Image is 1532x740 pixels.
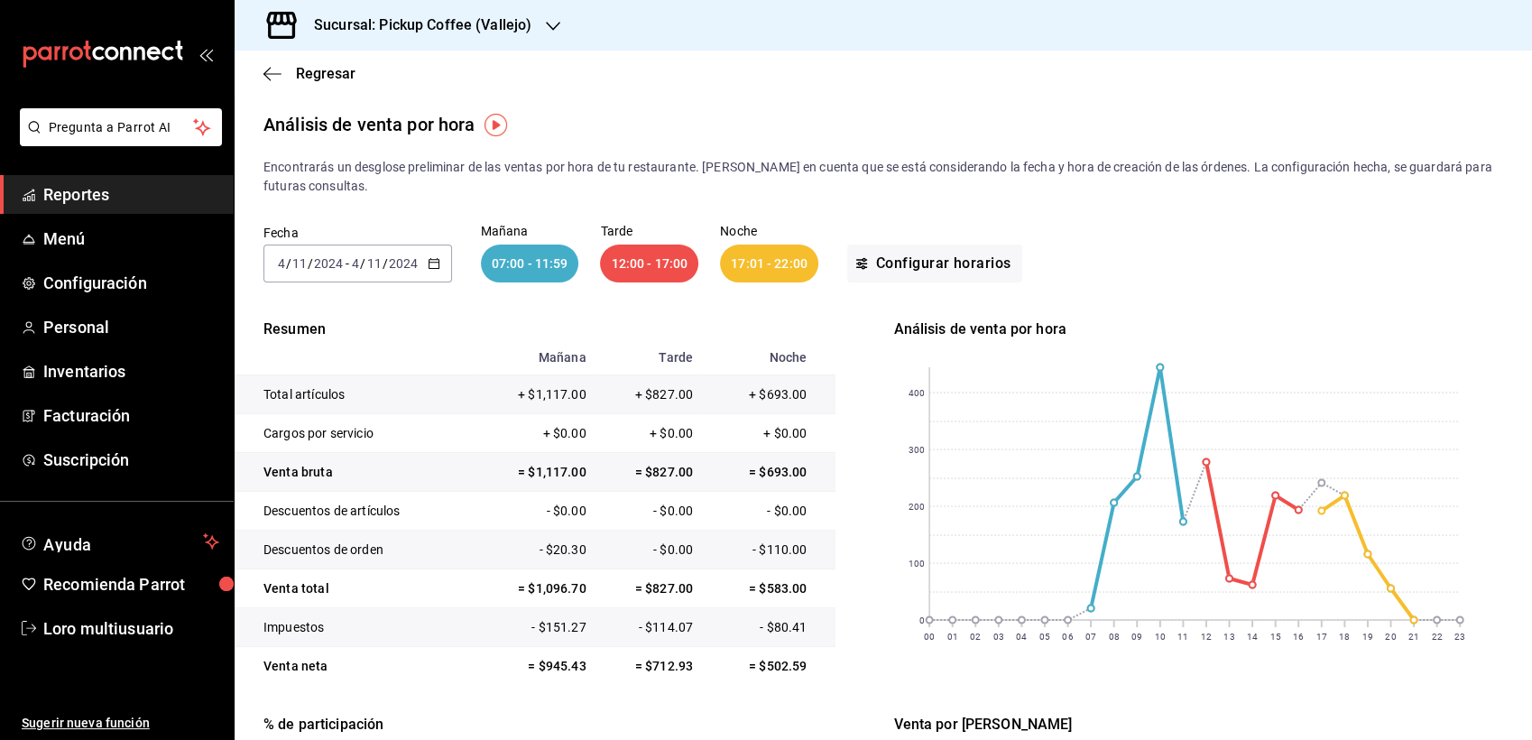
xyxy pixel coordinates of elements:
[703,608,835,647] td: - $80.41
[43,619,173,638] font: Loro multiusuario
[703,414,835,453] td: + $0.00
[720,245,818,282] div: 17:01 - 22:00
[596,414,703,453] td: + $0.00
[893,714,1494,735] div: Venta por [PERSON_NAME]
[383,256,388,271] span: /
[1224,632,1235,642] text: 13
[263,111,475,138] div: Análisis de venta por hora
[475,375,596,414] td: + $1,117.00
[43,185,109,204] font: Reportes
[43,406,130,425] font: Facturación
[235,453,475,492] td: Venta bruta
[475,414,596,453] td: + $0.00
[235,531,475,569] td: Descuentos de orden
[475,647,596,686] td: = $945.43
[43,273,147,292] font: Configuración
[296,65,355,82] span: Regresar
[43,229,86,248] font: Menú
[1247,632,1258,642] text: 14
[235,375,475,414] td: Total artículos
[475,608,596,647] td: - $151.27
[263,158,1503,196] p: Encontrarás un desglose preliminar de las ventas por hora de tu restaurante. [PERSON_NAME] en cue...
[475,453,596,492] td: = $1,117.00
[847,245,1022,282] button: Configurar horarios
[1177,632,1188,642] text: 11
[596,569,703,608] td: = $827.00
[1270,632,1281,642] text: 15
[366,256,383,271] input: --
[43,531,196,552] span: Ayuda
[481,245,579,282] div: 07:00 - 11:59
[703,453,835,492] td: = $693.00
[360,256,365,271] span: /
[235,414,475,453] td: Cargos por servicio
[876,255,1011,272] font: Configurar horarios
[703,492,835,531] td: - $0.00
[235,647,475,686] td: Venta neta
[43,318,109,337] font: Personal
[1109,632,1120,642] text: 08
[1063,632,1074,642] text: 06
[475,531,596,569] td: - $20.30
[596,608,703,647] td: - $114.07
[596,375,703,414] td: + $827.00
[1454,632,1465,642] text: 23
[13,131,222,150] a: Pregunta a Parrot AI
[1017,632,1028,642] text: 04
[475,492,596,531] td: - $0.00
[346,256,349,271] span: -
[703,531,835,569] td: - $110.00
[235,608,475,647] td: Impuestos
[1155,632,1166,642] text: 10
[596,647,703,686] td: = $712.93
[720,225,818,237] p: Noche
[919,615,925,625] text: 0
[1386,632,1397,642] text: 20
[1293,632,1304,642] text: 16
[703,340,835,375] th: Noche
[909,388,925,398] text: 400
[909,502,925,512] text: 200
[993,632,1004,642] text: 03
[235,319,835,340] p: Resumen
[596,492,703,531] td: - $0.00
[475,340,596,375] th: Mañana
[308,256,313,271] span: /
[49,118,194,137] span: Pregunta a Parrot AI
[22,716,150,730] font: Sugerir nueva función
[198,47,213,61] button: open_drawer_menu
[1362,632,1373,642] text: 19
[43,362,125,381] font: Inventarios
[703,375,835,414] td: + $693.00
[1339,632,1350,642] text: 18
[263,65,355,82] button: Regresar
[20,108,222,146] button: Pregunta a Parrot AI
[43,450,129,469] font: Suscripción
[291,256,308,271] input: --
[263,714,864,735] div: % de participación
[351,256,360,271] input: --
[596,531,703,569] td: - $0.00
[481,225,579,237] p: Mañana
[1408,632,1419,642] text: 21
[313,256,344,271] input: ----
[596,453,703,492] td: = $827.00
[600,245,698,282] div: 12:00 - 17:00
[1316,632,1327,642] text: 17
[703,647,835,686] td: = $502.59
[485,114,507,136] img: Marcador de información sobre herramientas
[1201,632,1212,642] text: 12
[893,319,1494,340] div: Análisis de venta por hora
[1432,632,1443,642] text: 22
[277,256,286,271] input: --
[43,575,185,594] font: Recomienda Parrot
[1085,632,1096,642] text: 07
[300,14,531,36] h3: Sucursal: Pickup Coffee (Vallejo)
[286,256,291,271] span: /
[596,340,703,375] th: Tarde
[1131,632,1142,642] text: 09
[947,632,958,642] text: 01
[703,569,835,608] td: = $583.00
[263,227,452,239] label: Fecha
